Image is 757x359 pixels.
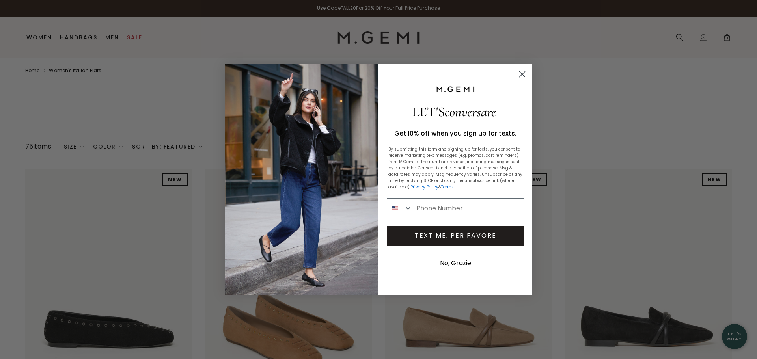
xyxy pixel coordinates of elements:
[388,146,522,190] p: By submitting this form and signing up for texts, you consent to receive marketing text messages ...
[441,184,454,190] a: Terms
[436,253,475,273] button: No, Grazie
[445,104,496,120] span: conversare
[410,184,438,190] a: Privacy Policy
[515,67,529,81] button: Close dialog
[225,64,378,295] img: 8e0fdc03-8c87-4df5-b69c-a6dfe8fe7031.jpeg
[394,129,516,138] span: Get 10% off when you sign up for texts.
[412,199,524,218] input: Phone Number
[387,199,412,218] button: Search Countries
[412,104,496,120] span: LET'S
[392,205,398,211] img: United States
[387,226,524,246] button: TEXT ME, PER FAVORE
[436,86,475,93] img: M.Gemi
